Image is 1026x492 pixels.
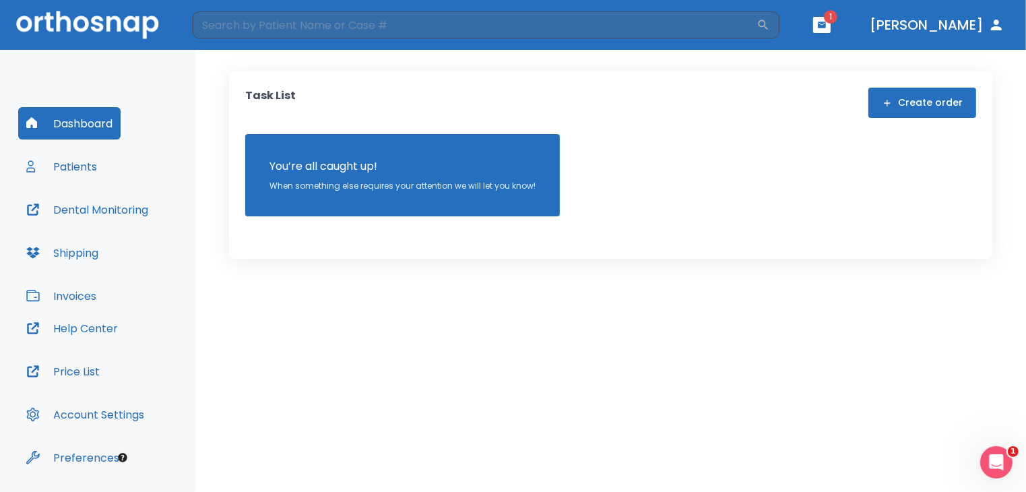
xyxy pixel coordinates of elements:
[18,398,152,431] button: Account Settings
[18,193,156,226] button: Dental Monitoring
[18,441,127,474] button: Preferences
[193,11,757,38] input: Search by Patient Name or Case #
[18,237,106,269] button: Shipping
[117,452,129,464] div: Tooltip anchor
[868,88,976,118] button: Create order
[245,88,296,118] p: Task List
[18,150,105,183] button: Patients
[18,312,126,344] button: Help Center
[824,10,837,24] span: 1
[269,158,536,175] p: You’re all caught up!
[864,13,1010,37] button: [PERSON_NAME]
[18,280,104,312] button: Invoices
[18,107,121,140] button: Dashboard
[269,180,536,192] p: When something else requires your attention we will let you know!
[1008,446,1019,457] span: 1
[16,11,159,38] img: Orthosnap
[18,355,108,388] button: Price List
[980,446,1013,479] iframe: Intercom live chat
